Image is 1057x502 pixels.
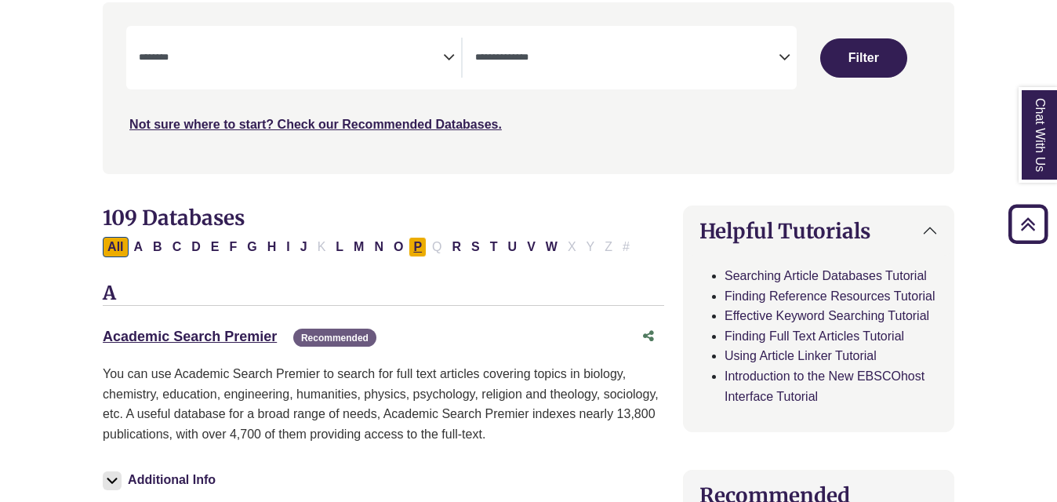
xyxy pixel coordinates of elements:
button: All [103,237,128,257]
button: Filter Results N [369,237,388,257]
button: Filter Results S [467,237,485,257]
button: Filter Results W [541,237,562,257]
p: You can use Academic Search Premier to search for full text articles covering topics in biology, ... [103,364,664,444]
a: Searching Article Databases Tutorial [725,269,927,282]
button: Additional Info [103,469,220,491]
a: Back to Top [1003,213,1053,235]
button: Filter Results U [503,237,522,257]
button: Filter Results T [485,237,503,257]
button: Filter Results F [224,237,242,257]
a: Academic Search Premier [103,329,277,344]
a: Finding Reference Resources Tutorial [725,289,935,303]
button: Filter Results V [522,237,540,257]
a: Using Article Linker Tutorial [725,349,877,362]
a: Introduction to the New EBSCOhost Interface Tutorial [725,369,924,403]
button: Filter Results G [242,237,261,257]
textarea: Search [475,53,779,65]
button: Filter Results D [187,237,205,257]
button: Filter Results C [168,237,187,257]
button: Filter Results P [409,237,427,257]
h3: A [103,282,664,306]
button: Filter Results A [129,237,148,257]
textarea: Search [139,53,442,65]
button: Filter Results L [331,237,348,257]
span: Recommended [293,329,376,347]
a: Effective Keyword Searching Tutorial [725,309,929,322]
button: Filter Results J [296,237,312,257]
div: Alpha-list to filter by first letter of database name [103,239,636,253]
a: Not sure where to start? Check our Recommended Databases. [129,118,502,131]
button: Share this database [633,322,664,351]
button: Submit for Search Results [820,38,906,78]
button: Filter Results O [389,237,408,257]
button: Helpful Tutorials [684,206,953,256]
button: Filter Results B [148,237,167,257]
button: Filter Results R [448,237,467,257]
nav: Search filters [103,2,954,173]
button: Filter Results H [263,237,282,257]
a: Finding Full Text Articles Tutorial [725,329,904,343]
button: Filter Results I [282,237,294,257]
button: Filter Results E [206,237,224,257]
button: Filter Results M [349,237,369,257]
span: 109 Databases [103,205,245,231]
